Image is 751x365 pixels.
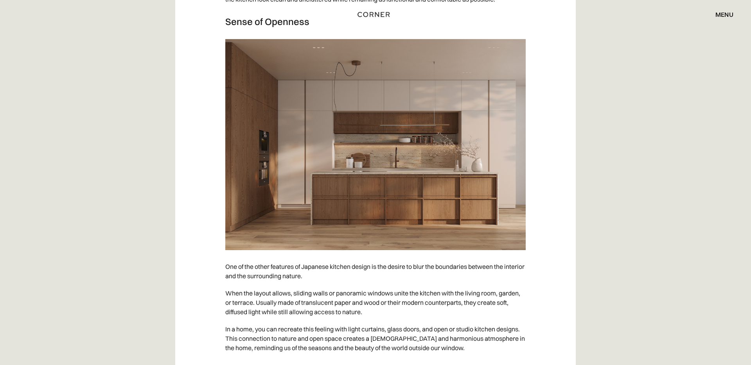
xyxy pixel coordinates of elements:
[225,284,526,320] p: When the layout allows, sliding walls or panoramic windows unite the kitchen with the living room...
[715,11,733,18] div: menu
[348,9,403,20] a: home
[225,258,526,284] p: One of the other features of Japanese kitchen design is the desire to blur the boundaries between...
[225,320,526,356] p: In a home, you can recreate this feeling with light curtains, glass doors, and open or studio kit...
[708,8,733,21] div: menu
